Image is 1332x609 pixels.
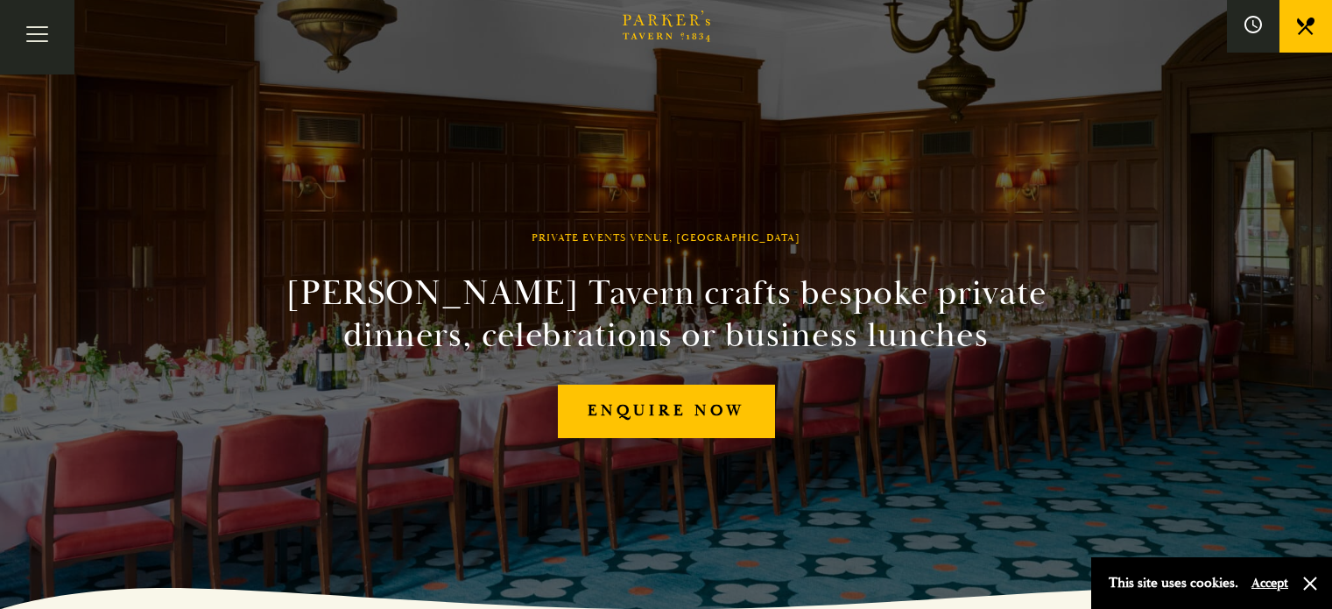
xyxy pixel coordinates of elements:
h1: Private Events Venue, [GEOGRAPHIC_DATA] [532,232,800,244]
button: Accept [1251,575,1288,591]
h2: [PERSON_NAME] Tavern crafts bespoke private dinners, celebrations or business lunches [267,273,1066,357]
a: Enquire now [558,385,775,438]
p: This site uses cookies. [1109,570,1238,596]
button: Close and accept [1301,575,1319,592]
